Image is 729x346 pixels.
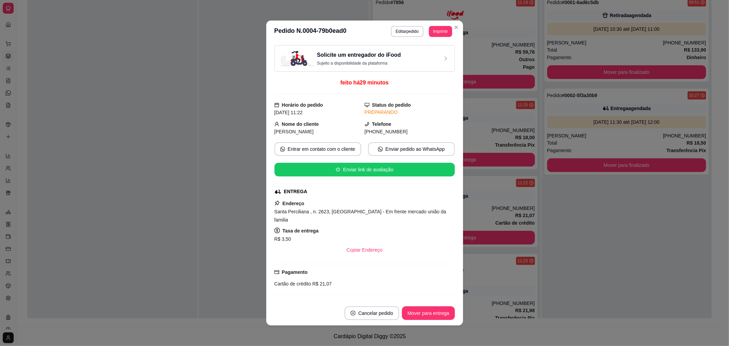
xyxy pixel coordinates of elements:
[311,281,332,287] span: R$ 21,07
[274,103,279,107] span: calendar
[274,209,446,223] span: Santa Perciliana , n. 2623, [GEOGRAPHIC_DATA] - Em frente mercado união da familia
[351,311,355,316] span: close-circle
[341,243,388,257] button: Copiar Endereço
[284,188,307,195] div: ENTREGA
[372,121,392,127] strong: Telefone
[429,26,452,37] button: Imprimir
[391,26,423,37] button: Editarpedido
[280,147,285,151] span: whats-app
[340,80,389,85] span: feito há 29 minutos
[274,163,455,176] button: starEnviar link de avaliação
[378,147,383,151] span: whats-app
[274,129,314,134] span: [PERSON_NAME]
[317,51,401,59] h3: Solicite um entregador do iFood
[283,201,305,206] strong: Endereço
[274,236,291,242] span: R$ 3,50
[365,103,369,107] span: desktop
[368,142,455,156] button: whats-appEnviar pedido ao WhatsApp
[274,26,347,37] h3: Pedido N. 0004-79b0ead0
[451,22,462,33] button: Close
[345,306,399,320] button: close-circleCancelar pedido
[336,167,340,172] span: star
[280,51,314,66] img: delivery-image
[282,269,308,275] strong: Pagamento
[274,200,280,206] span: pushpin
[365,129,408,134] span: [PHONE_NUMBER]
[372,102,411,108] strong: Status do pedido
[283,228,319,234] strong: Taxa de entrega
[274,228,280,233] span: dollar
[282,102,323,108] strong: Horário do pedido
[274,110,303,115] span: [DATE] 11:22
[402,306,455,320] button: Mover para entrega
[317,61,401,66] p: Sujeito a disponibilidade da plataforma
[365,122,369,127] span: phone
[274,142,361,156] button: whats-appEntrar em contato com o cliente
[274,270,279,275] span: credit-card
[274,281,311,287] span: Cartão de crédito
[282,121,319,127] strong: Nome do cliente
[365,109,455,116] div: PREPARANDO
[274,122,279,127] span: user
